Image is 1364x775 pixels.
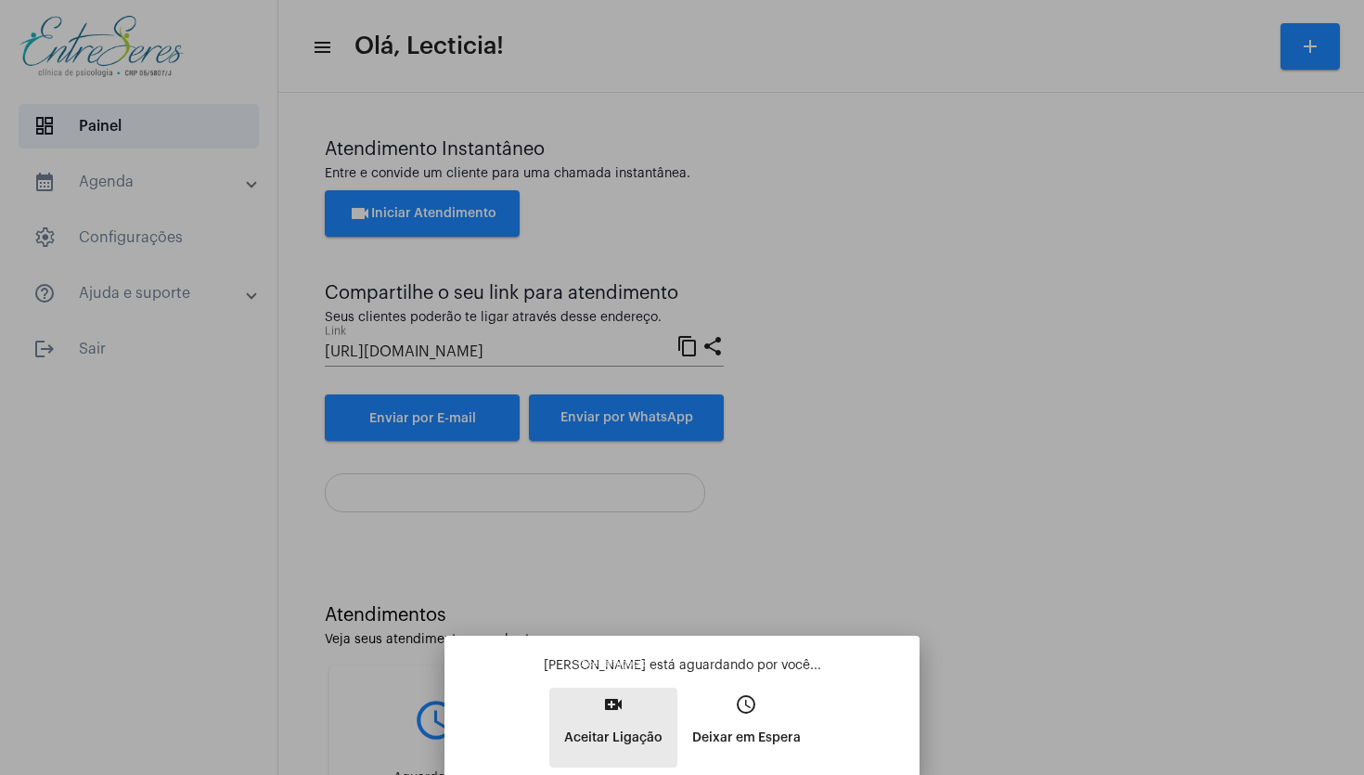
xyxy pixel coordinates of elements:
[549,688,677,768] button: Aceitar Ligação
[677,688,816,768] button: Deixar em Espera
[459,656,905,675] p: [PERSON_NAME] está aguardando por você...
[564,721,663,755] p: Aceitar Ligação
[573,653,655,675] div: Aceitar ligação
[692,721,801,755] p: Deixar em Espera
[602,693,624,716] mat-icon: video_call
[735,693,757,716] mat-icon: access_time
